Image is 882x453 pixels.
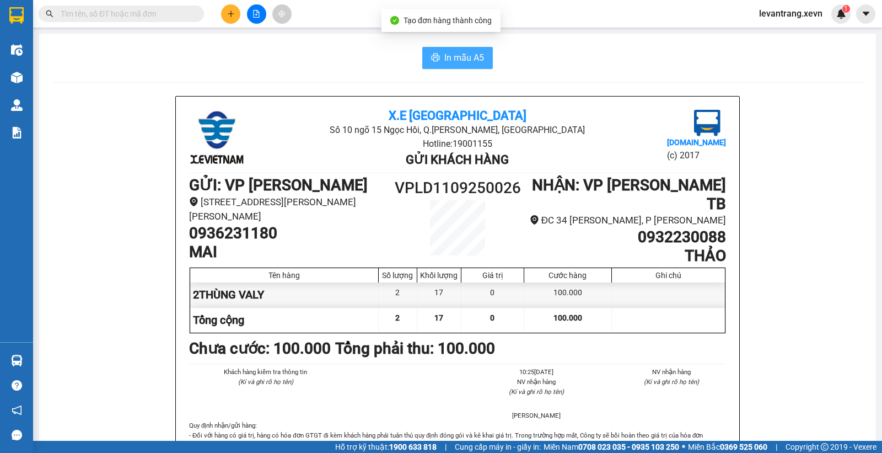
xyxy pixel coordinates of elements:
span: printer [431,53,440,63]
img: logo.jpg [189,110,244,165]
img: warehouse-icon [11,44,23,56]
h1: THẢO [525,247,726,265]
span: Miền Bắc [688,441,767,453]
li: NV nhận hàng [482,377,591,387]
div: 0 [461,283,524,307]
button: file-add [247,4,266,24]
button: plus [221,4,240,24]
span: | [776,441,777,453]
h1: MAI [189,243,390,262]
img: logo.jpg [694,110,720,136]
li: Số 10 ngõ 15 Ngọc Hồi, Q.[PERSON_NAME], [GEOGRAPHIC_DATA] [278,123,636,137]
div: Số lượng [381,271,414,280]
div: Giá trị [464,271,521,280]
li: Khách hàng kiểm tra thông tin [211,367,320,377]
span: 2 [395,313,400,322]
input: Tìm tên, số ĐT hoặc mã đơn [61,8,191,20]
span: aim [278,10,286,18]
img: warehouse-icon [11,72,23,83]
li: 10:25[DATE] [482,367,591,377]
b: X.E [GEOGRAPHIC_DATA] [389,109,526,122]
i: (Kí và ghi rõ họ tên) [644,378,699,386]
span: notification [12,405,22,415]
strong: 0369 525 060 [720,443,767,451]
span: Tạo đơn hàng thành công [404,16,492,25]
strong: 0708 023 035 - 0935 103 250 [578,443,679,451]
div: 2THÙNG VALY [190,283,379,307]
div: Khối lượng [420,271,458,280]
span: 17 [434,313,443,322]
button: printerIn mẫu A5 [422,47,493,69]
li: (c) 2017 [667,148,726,162]
b: Gửi khách hàng [406,153,509,167]
i: (Kí và ghi rõ họ tên) [509,388,564,396]
span: message [12,430,22,440]
strong: 1900 633 818 [389,443,437,451]
img: solution-icon [11,127,23,138]
img: warehouse-icon [11,99,23,111]
span: Cung cấp máy in - giấy in: [455,441,541,453]
span: search [46,10,53,18]
button: aim [272,4,292,24]
span: check-circle [390,16,399,25]
span: question-circle [12,380,22,391]
span: caret-down [861,9,871,19]
div: Cước hàng [527,271,609,280]
li: NV nhận hàng [617,367,727,377]
span: ⚪️ [682,445,685,449]
span: In mẫu A5 [444,51,484,65]
b: NHẬN : VP [PERSON_NAME] TB [532,176,726,213]
b: [DOMAIN_NAME] [667,138,726,147]
span: file-add [252,10,260,18]
li: [STREET_ADDRESS][PERSON_NAME][PERSON_NAME] [189,195,390,224]
img: logo-vxr [9,7,24,24]
span: Tổng cộng [193,313,244,327]
span: environment [530,215,539,225]
span: 1 [844,5,848,13]
span: Miền Nam [544,441,679,453]
div: 17 [417,283,461,307]
b: Tổng phải thu: 100.000 [335,339,495,358]
span: environment [189,197,198,206]
div: Tên hàng [193,271,375,280]
span: levantrang.xevn [750,7,831,20]
b: GỬI : VP [PERSON_NAME] [189,176,368,194]
h1: 0932230088 [525,228,726,247]
div: 100.000 [524,283,612,307]
span: | [445,441,447,453]
span: Hỗ trợ kỹ thuật: [335,441,437,453]
sup: 1 [842,5,850,13]
span: 0 [490,313,494,322]
span: 100.000 [553,313,582,322]
h1: 0936231180 [189,224,390,243]
button: caret-down [856,4,875,24]
img: icon-new-feature [836,9,846,19]
i: (Kí và ghi rõ họ tên) [238,378,293,386]
li: Hotline: 19001155 [278,137,636,151]
div: 2 [379,283,417,307]
div: Ghi chú [615,271,722,280]
span: copyright [821,443,829,451]
b: Chưa cước : 100.000 [189,339,331,358]
li: ĐC 34 [PERSON_NAME], P [PERSON_NAME] [525,213,726,228]
li: [PERSON_NAME] [482,411,591,420]
img: warehouse-icon [11,355,23,366]
span: plus [227,10,235,18]
h1: VPLD1109250026 [390,176,525,200]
